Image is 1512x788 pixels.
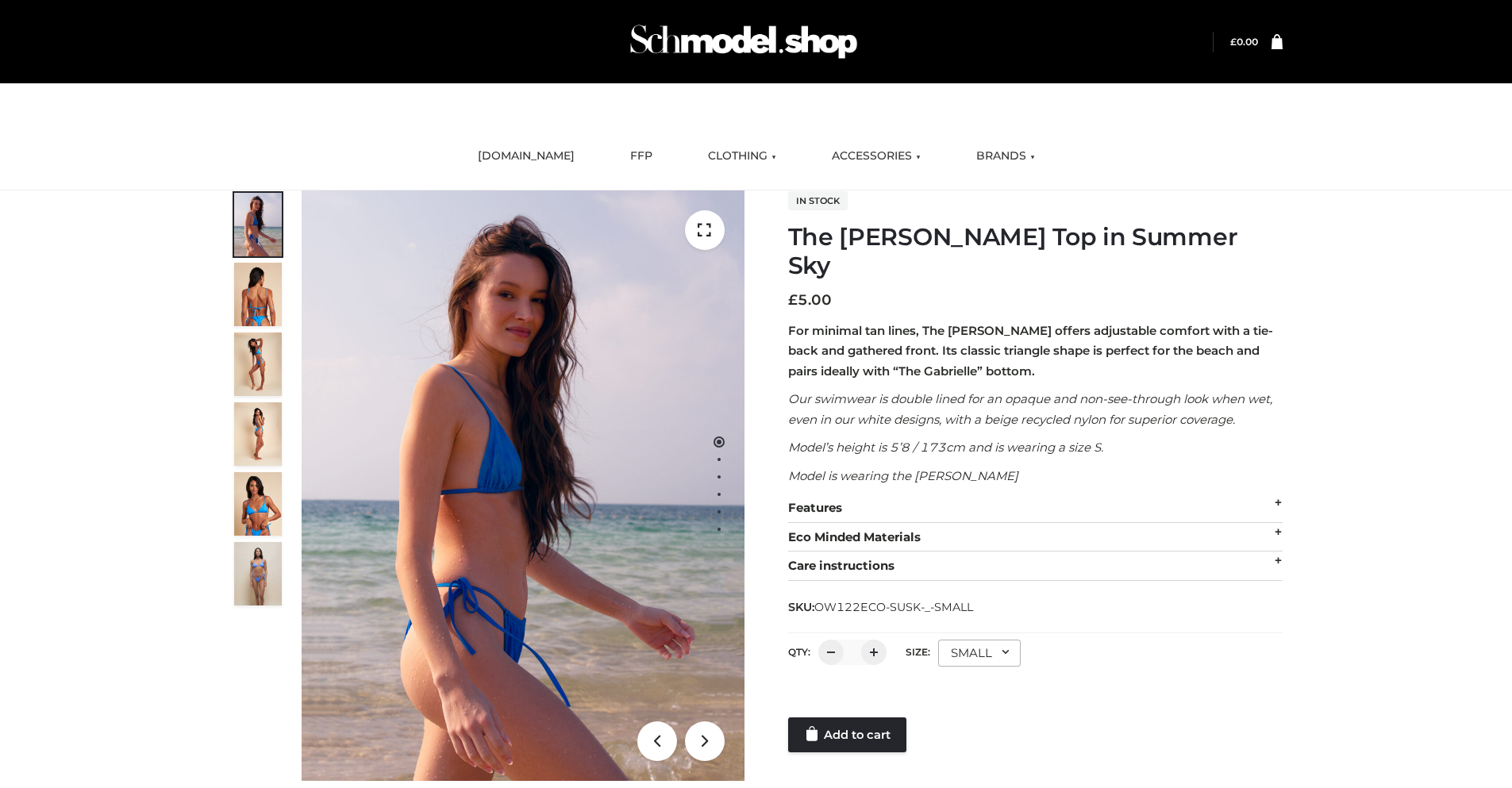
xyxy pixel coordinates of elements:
[234,193,282,256] img: 1.Alex-top_SS-1_4464b1e7-c2c9-4e4b-a62c-58381cd673c0-1.jpg
[788,291,798,309] span: £
[820,139,933,174] a: ACCESSORIES
[788,717,906,752] a: Add to cart
[788,598,975,617] span: SKU:
[788,440,1103,455] em: Model’s height is 5’8 / 173cm and is wearing a size S.
[1230,36,1237,48] span: £
[302,190,744,781] img: 1.Alex-top_SS-1_4464b1e7-c2c9-4e4b-a62c-58381cd673c0 (1)
[788,494,1283,523] div: Features
[788,468,1018,483] em: Model is wearing the [PERSON_NAME]
[788,391,1272,427] em: Our swimwear is double lined for an opaque and non-see-through look when wet, even in our white d...
[234,472,282,536] img: 2.Alex-top_CN-1-1-2.jpg
[788,291,832,309] bdi: 5.00
[906,646,930,658] label: Size:
[466,139,587,174] a: [DOMAIN_NAME]
[234,542,282,605] img: SSVC.jpg
[788,552,1283,581] div: Care instructions
[234,263,282,326] img: 5.Alex-top_CN-1-1_1-1.jpg
[618,139,664,174] a: FFP
[234,402,282,466] img: 3.Alex-top_CN-1-1-2.jpg
[964,139,1047,174] a: BRANDS
[1230,36,1258,48] bdi: 0.00
[938,640,1021,667] div: SMALL
[788,523,1283,552] div: Eco Minded Materials
[625,10,863,73] img: Schmodel Admin 964
[234,332,282,396] img: 4.Alex-top_CN-1-1-2.jpg
[788,223,1283,280] h1: The [PERSON_NAME] Top in Summer Sky
[1230,36,1258,48] a: £0.00
[788,191,848,210] span: In stock
[788,323,1273,379] strong: For minimal tan lines, The [PERSON_NAME] offers adjustable comfort with a tie-back and gathered f...
[788,646,810,658] label: QTY:
[696,139,788,174] a: CLOTHING
[814,600,973,614] span: OW122ECO-SUSK-_-SMALL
